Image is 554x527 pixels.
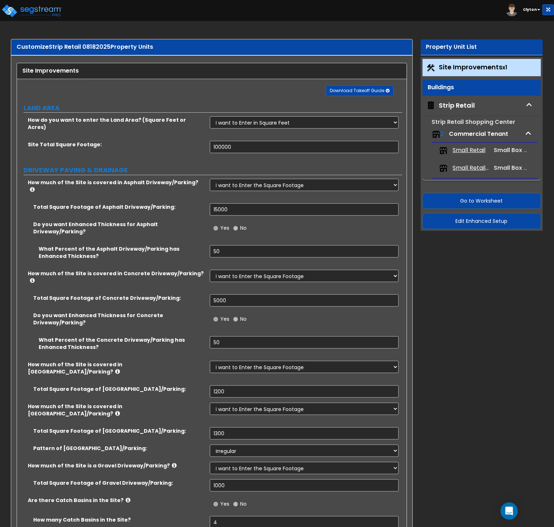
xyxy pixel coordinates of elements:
[33,203,204,211] label: Total Square Footage of Asphalt Driveway/Parking:
[126,497,130,503] i: click for more info!
[503,64,507,71] small: x1
[453,164,489,172] span: Small Retail 2
[33,427,204,435] label: Total Square Footage of [GEOGRAPHIC_DATA]/Parking:
[439,101,475,110] div: Strip Retail
[241,315,247,323] span: No
[221,315,230,323] span: Yes
[523,7,537,12] b: Clyton
[28,361,204,375] label: How much of the Site is covered in [GEOGRAPHIC_DATA]/Parking?
[213,315,218,323] input: Yes
[17,43,407,51] div: Customize Property Units
[439,164,448,173] img: tenants.png
[426,101,436,110] img: building.svg
[30,278,35,283] i: click for more info!
[1,4,62,18] img: logo_pro_r.png
[23,165,402,175] label: DRIVEWAY PAVING & DRAINAGE
[439,146,448,155] img: tenants.png
[49,43,111,51] span: Strip Retail 08182025
[423,193,541,209] button: Go to Worksheet
[115,411,120,416] i: click for more info!
[28,462,204,469] label: How much of the Site is a Gravel Driveway/Parking?
[241,224,247,232] span: No
[33,312,204,326] label: Do you want Enhanced Thickness for Concrete Driveway/Parking?
[221,224,230,232] span: Yes
[33,479,204,487] label: Total Square Footage of Gravel Driveway/Parking:
[28,270,204,284] label: How much of the Site is covered in Concrete Driveway/Parking?
[506,4,518,16] img: avatar.png
[33,516,204,523] label: How many Catch Basins in the Site?
[30,187,35,192] i: click for more info!
[423,213,541,229] button: Edit Enhanced Setup
[213,500,218,508] input: Yes
[23,103,402,113] label: LAND AREA
[428,83,536,92] div: Buildings
[28,179,204,193] label: How much of the Site is covered in Asphalt Driveway/Parking?
[449,130,508,138] span: Commercial Tenant
[172,463,177,468] i: click for more info!
[22,67,401,75] div: Site Improvements
[33,445,204,452] label: Pattern of [GEOGRAPHIC_DATA]/Parking:
[221,500,230,507] span: Yes
[39,245,204,260] label: What Percent of the Asphalt Driveway/Parking has Enhanced Thickness?
[453,146,486,155] span: Small Retail
[426,101,475,110] span: Strip Retail
[39,336,204,351] label: What Percent of the Concrete Driveway/Parking has Enhanced Thickness?
[241,500,247,507] span: No
[501,502,518,520] div: Open Intercom Messenger
[33,385,204,393] label: Total Square Footage of [GEOGRAPHIC_DATA]/Parking:
[233,500,238,508] input: No
[213,224,218,232] input: Yes
[233,224,238,232] input: No
[28,497,204,504] label: Are there Catch Basins in the Site?
[432,130,441,139] img: tenants.png
[426,63,436,73] img: Construction.png
[439,62,507,72] span: Site Improvements
[426,43,538,51] div: Property Unit List
[330,87,385,94] span: Download Takeoff Guide
[115,369,120,374] i: click for more info!
[28,141,204,148] label: Site Total Square Footage:
[233,315,238,323] input: No
[28,403,204,417] label: How much of the Site is covered in [GEOGRAPHIC_DATA]/Parking?
[432,118,516,126] small: Strip Retail Shopping Center
[326,85,394,96] button: Download Takeoff Guide
[33,221,204,235] label: Do you want Enhanced Thickness for Asphalt Driveway/Parking?
[28,116,204,131] label: How do you want to enter the Land Area? (Square Feet or Acres)
[441,130,444,138] span: 2
[33,294,204,302] label: Total Square Footage of Concrete Driveway/Parking:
